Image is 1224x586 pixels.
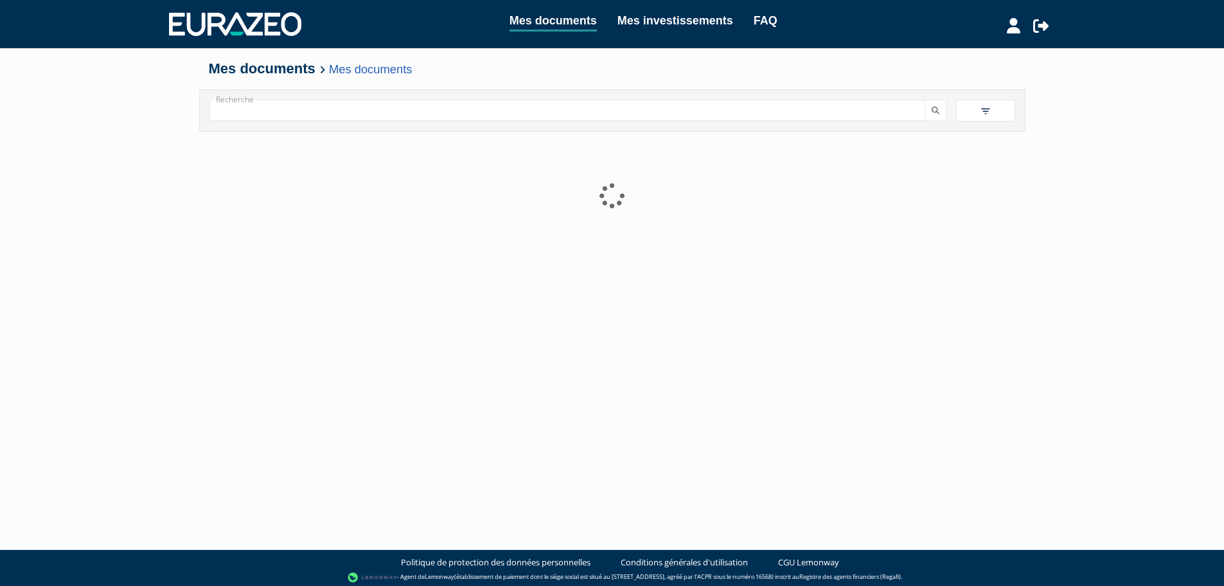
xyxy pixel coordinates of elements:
a: Mes documents [510,12,597,32]
img: logo-lemonway.png [348,571,397,584]
a: CGU Lemonway [778,556,839,569]
a: Lemonway [425,573,454,581]
a: Registre des agents financiers (Regafi) [799,573,901,581]
a: Conditions générales d'utilisation [621,556,748,569]
a: Mes documents [329,62,412,76]
img: filter.svg [980,105,991,117]
div: - Agent de (établissement de paiement dont le siège social est situé au [STREET_ADDRESS], agréé p... [13,571,1211,584]
img: 1732889491-logotype_eurazeo_blanc_rvb.png [169,12,301,35]
a: Politique de protection des données personnelles [401,556,590,569]
input: Recherche [209,100,925,121]
a: FAQ [754,12,777,30]
a: Mes investissements [617,12,733,30]
h4: Mes documents [209,61,1016,77]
